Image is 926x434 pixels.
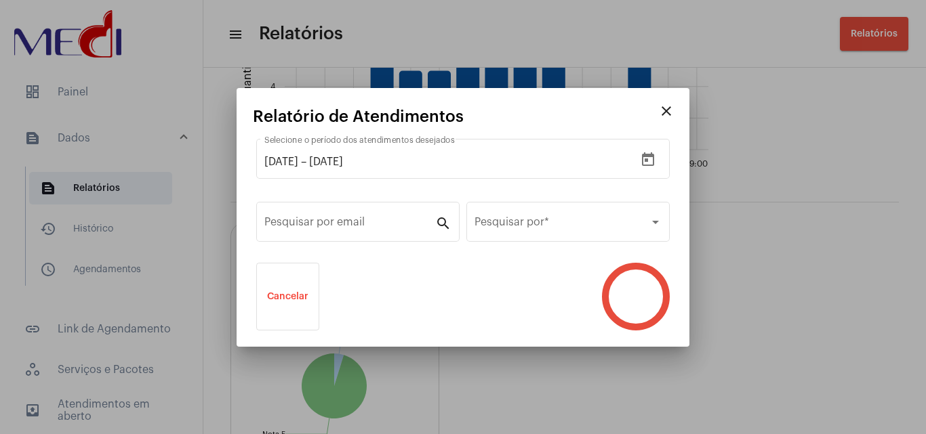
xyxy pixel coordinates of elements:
[658,103,675,119] mat-icon: close
[253,108,653,125] mat-card-title: Relatório de Atendimentos
[264,156,298,168] input: Data de início
[635,146,662,173] button: Open calendar
[309,156,491,168] input: Data do fim
[301,156,306,168] span: –
[435,215,451,231] mat-icon: search
[267,292,308,301] span: Cancelar
[256,263,319,330] button: Cancelar
[264,219,435,231] input: Pesquisar por email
